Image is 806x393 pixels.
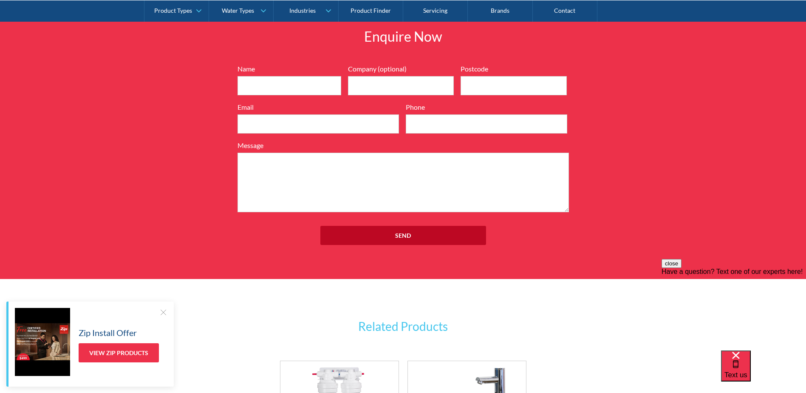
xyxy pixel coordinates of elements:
form: Full Width Form [233,64,573,253]
div: Water Types [222,7,254,14]
input: Send [320,226,486,245]
label: Email [238,102,399,112]
a: View Zip Products [79,343,159,362]
label: Phone [406,102,567,112]
h2: Enquire Now [280,26,526,47]
label: Message [238,140,569,151]
label: Company (optional) [348,64,454,74]
img: Zip Install Offer [15,308,70,376]
h3: Related Products [280,317,526,335]
div: Industries [289,7,316,14]
h5: Zip Install Offer [79,326,137,339]
iframe: podium webchat widget bubble [721,350,806,393]
label: Name [238,64,341,74]
iframe: podium webchat widget prompt [662,259,806,361]
div: Product Types [154,7,192,14]
label: Postcode [461,64,567,74]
